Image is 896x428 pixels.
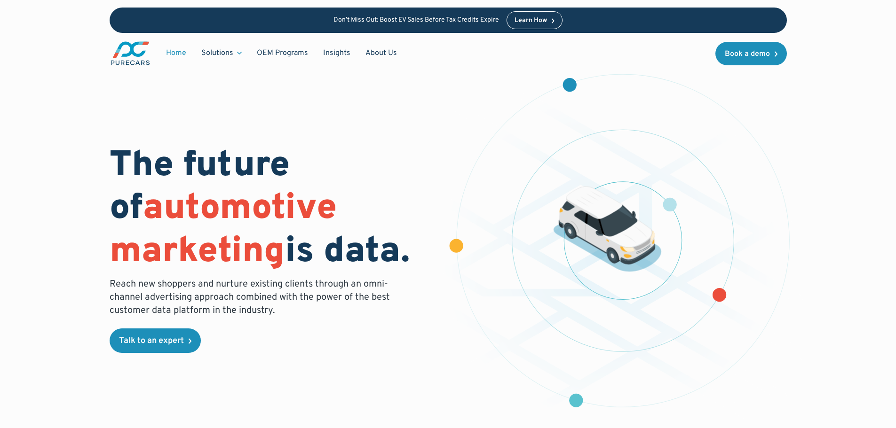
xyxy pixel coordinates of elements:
div: Solutions [201,48,233,58]
a: Learn How [507,11,563,29]
a: Talk to an expert [110,328,201,353]
p: Don’t Miss Out: Boost EV Sales Before Tax Credits Expire [333,16,499,24]
span: automotive marketing [110,187,337,274]
a: OEM Programs [249,44,316,62]
a: Home [159,44,194,62]
div: Solutions [194,44,249,62]
div: Book a demo [725,50,770,58]
div: Talk to an expert [119,337,184,345]
div: Learn How [515,17,547,24]
h1: The future of is data. [110,145,437,274]
img: purecars logo [110,40,151,66]
a: About Us [358,44,404,62]
p: Reach new shoppers and nurture existing clients through an omni-channel advertising approach comb... [110,278,396,317]
a: Book a demo [715,42,787,65]
img: illustration of a vehicle [553,187,661,272]
a: Insights [316,44,358,62]
a: main [110,40,151,66]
